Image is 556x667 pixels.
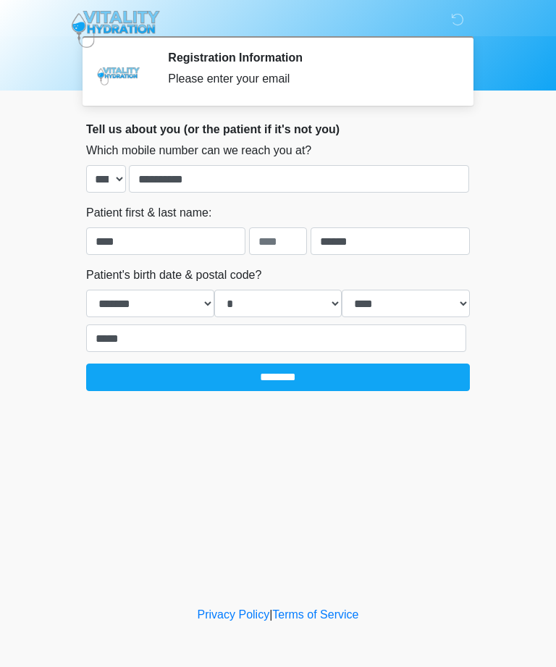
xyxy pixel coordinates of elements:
[86,122,470,136] h2: Tell us about you (or the patient if it's not you)
[97,51,140,94] img: Agent Avatar
[269,608,272,621] a: |
[168,70,448,88] div: Please enter your email
[86,267,261,284] label: Patient's birth date & postal code?
[72,11,160,48] img: Vitality Hydration Logo
[86,204,211,222] label: Patient first & last name:
[272,608,358,621] a: Terms of Service
[86,142,311,159] label: Which mobile number can we reach you at?
[198,608,270,621] a: Privacy Policy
